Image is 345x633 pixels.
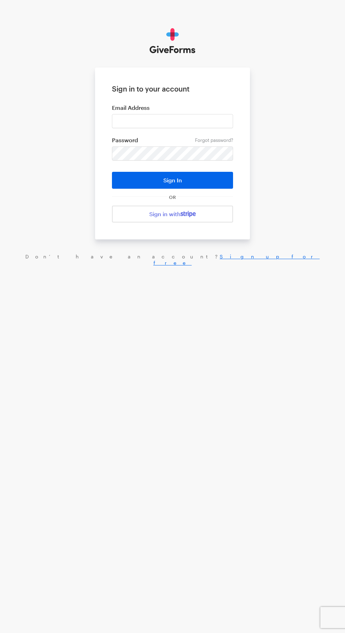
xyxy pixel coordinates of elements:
[153,253,320,266] a: Sign up for free
[195,137,233,143] a: Forgot password?
[112,172,233,189] button: Sign In
[168,194,177,200] span: OR
[112,206,233,223] a: Sign in with
[112,84,233,93] h1: Sign in to your account
[181,211,196,217] img: stripe-07469f1003232ad58a8838275b02f7af1ac9ba95304e10fa954b414cd571f63b.svg
[112,137,233,144] label: Password
[7,253,338,266] div: Don’t have an account?
[150,28,196,54] img: GiveForms
[112,104,233,111] label: Email Address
